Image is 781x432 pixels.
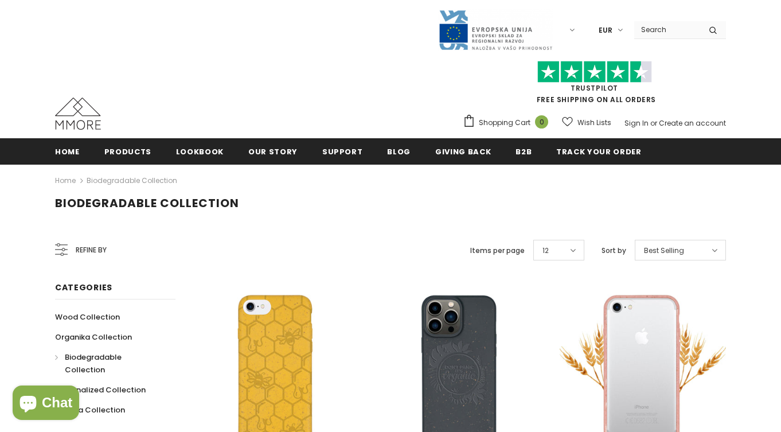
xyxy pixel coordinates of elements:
[176,138,224,164] a: Lookbook
[104,146,151,157] span: Products
[516,146,532,157] span: B2B
[76,244,107,256] span: Refine by
[55,347,163,380] a: Biodegradable Collection
[322,146,363,157] span: support
[55,282,112,293] span: Categories
[535,115,548,129] span: 0
[322,138,363,164] a: support
[516,138,532,164] a: B2B
[537,61,652,83] img: Trust Pilot Stars
[55,174,76,188] a: Home
[650,118,657,128] span: or
[577,117,611,129] span: Wish Lists
[470,245,525,256] label: Items per page
[55,312,120,322] span: Wood Collection
[55,327,132,347] a: Organika Collection
[55,195,239,211] span: Biodegradable Collection
[55,98,101,130] img: MMORE Cases
[9,386,83,423] inbox-online-store-chat: Shopify online store chat
[248,146,298,157] span: Our Story
[624,118,649,128] a: Sign In
[438,9,553,51] img: Javni Razpis
[463,114,554,131] a: Shopping Cart 0
[55,146,80,157] span: Home
[55,138,80,164] a: Home
[55,404,125,415] span: Chakra Collection
[438,25,553,34] a: Javni Razpis
[599,25,612,36] span: EUR
[55,332,132,343] span: Organika Collection
[556,138,641,164] a: Track your order
[435,138,491,164] a: Giving back
[556,146,641,157] span: Track your order
[387,138,411,164] a: Blog
[562,112,611,133] a: Wish Lists
[644,245,684,256] span: Best Selling
[65,352,122,375] span: Biodegradable Collection
[176,146,224,157] span: Lookbook
[435,146,491,157] span: Giving back
[479,117,530,129] span: Shopping Cart
[55,384,146,395] span: Personalized Collection
[248,138,298,164] a: Our Story
[542,245,549,256] span: 12
[571,83,618,93] a: Trustpilot
[659,118,726,128] a: Create an account
[602,245,626,256] label: Sort by
[463,66,726,104] span: FREE SHIPPING ON ALL ORDERS
[387,146,411,157] span: Blog
[104,138,151,164] a: Products
[87,176,177,185] a: Biodegradable Collection
[634,21,700,38] input: Search Site
[55,380,146,400] a: Personalized Collection
[55,307,120,327] a: Wood Collection
[55,400,125,420] a: Chakra Collection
